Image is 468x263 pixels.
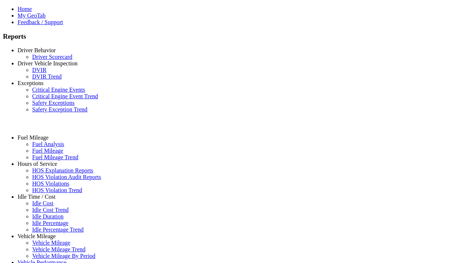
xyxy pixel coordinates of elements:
[32,106,87,113] a: Safety Exception Trend
[32,87,85,93] a: Critical Engine Events
[32,246,86,252] a: Vehicle Mileage Trend
[32,148,63,154] a: Fuel Mileage
[32,54,72,60] a: Driver Scorecard
[32,93,98,99] a: Critical Engine Event Trend
[32,154,78,160] a: Fuel Mileage Trend
[32,240,70,246] a: Vehicle Mileage
[32,253,95,259] a: Vehicle Mileage By Period
[32,220,68,226] a: Idle Percentage
[18,47,56,53] a: Driver Behavior
[32,167,93,174] a: HOS Explanation Reports
[32,174,101,180] a: HOS Violation Audit Reports
[18,12,46,19] a: My GeoTab
[32,213,64,220] a: Idle Duration
[18,60,78,66] a: Driver Vehicle Inspection
[32,100,75,106] a: Safety Exceptions
[3,33,465,41] h3: Reports
[18,161,57,167] a: Hours of Service
[18,233,56,239] a: Vehicle Mileage
[18,6,32,12] a: Home
[32,67,46,73] a: DVIR
[32,207,69,213] a: Idle Cost Trend
[32,180,69,187] a: HOS Violations
[18,19,63,25] a: Feedback / Support
[18,80,44,86] a: Exceptions
[32,226,83,233] a: Idle Percentage Trend
[18,194,56,200] a: Idle Time / Cost
[32,187,82,193] a: HOS Violation Trend
[32,200,53,206] a: Idle Cost
[18,134,49,141] a: Fuel Mileage
[32,141,64,147] a: Fuel Analysis
[32,73,61,80] a: DVIR Trend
